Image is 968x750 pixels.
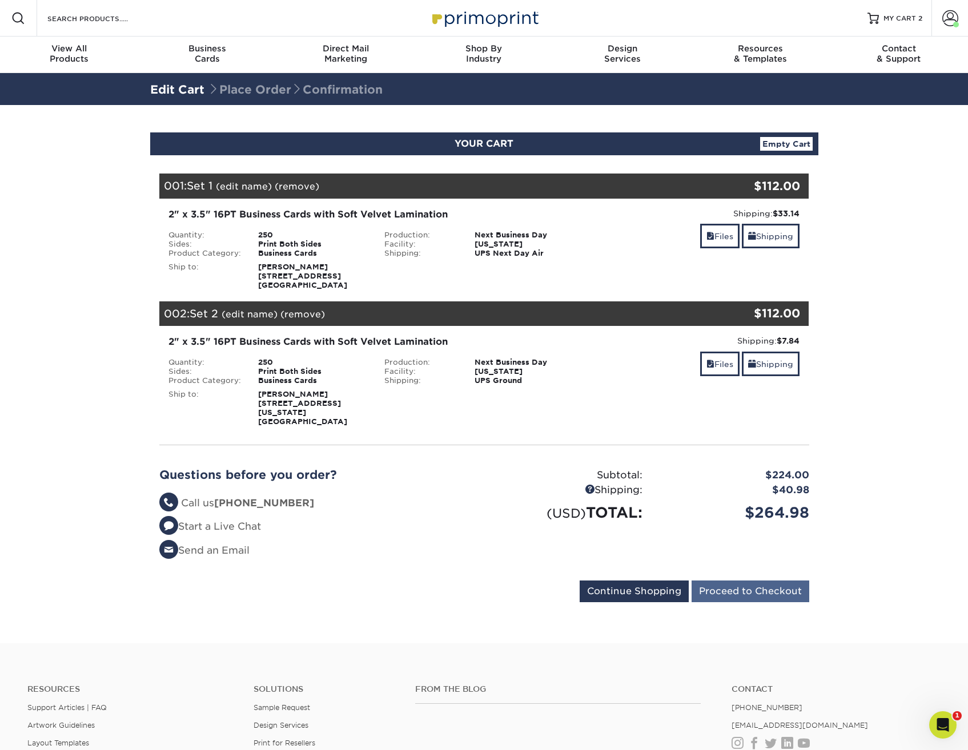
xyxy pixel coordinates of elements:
[553,43,692,54] span: Design
[376,231,466,240] div: Production:
[376,358,466,367] div: Production:
[929,711,957,739] iframe: Intercom live chat
[732,721,868,729] a: [EMAIL_ADDRESS][DOMAIN_NAME]
[553,37,692,73] a: DesignServices
[275,181,319,192] a: (remove)
[280,309,325,320] a: (remove)
[830,43,968,64] div: & Support
[415,37,553,73] a: Shop ByIndustry
[160,367,250,376] div: Sides:
[254,684,398,694] h4: Solutions
[415,43,553,64] div: Industry
[466,367,592,376] div: [US_STATE]
[159,301,701,326] div: 002:
[701,305,801,322] div: $112.00
[553,43,692,64] div: Services
[701,178,801,195] div: $112.00
[160,249,250,258] div: Product Category:
[250,249,376,258] div: Business Cards
[883,14,916,23] span: MY CART
[250,240,376,249] div: Print Both Sides
[276,43,415,54] span: Direct Mail
[276,37,415,73] a: Direct MailMarketing
[159,174,701,199] div: 001:
[466,231,592,240] div: Next Business Day
[692,37,830,73] a: Resources& Templates
[208,83,383,96] span: Place Order Confirmation
[484,468,651,483] div: Subtotal:
[706,232,714,241] span: files
[159,496,476,511] li: Call us
[27,684,236,694] h4: Resources
[830,37,968,73] a: Contact& Support
[250,376,376,385] div: Business Cards
[466,240,592,249] div: [US_STATE]
[159,468,476,482] h2: Questions before you order?
[466,376,592,385] div: UPS Ground
[601,208,800,219] div: Shipping:
[258,263,347,289] strong: [PERSON_NAME] [STREET_ADDRESS] [GEOGRAPHIC_DATA]
[742,352,800,376] a: Shipping
[168,335,584,349] div: 2" x 3.5" 16PT Business Cards with Soft Velvet Lamination
[160,358,250,367] div: Quantity:
[190,307,218,320] span: Set 2
[415,684,701,694] h4: From the Blog
[258,390,347,426] strong: [PERSON_NAME] [STREET_ADDRESS][US_STATE] [GEOGRAPHIC_DATA]
[27,703,107,712] a: Support Articles | FAQ
[250,367,376,376] div: Print Both Sides
[159,545,250,556] a: Send an Email
[415,43,553,54] span: Shop By
[160,231,250,240] div: Quantity:
[216,181,272,192] a: (edit name)
[250,358,376,367] div: 250
[601,335,800,346] div: Shipping:
[168,208,584,221] div: 2" x 3.5" 16PT Business Cards with Soft Velvet Lamination
[732,703,802,712] a: [PHONE_NUMBER]
[250,231,376,240] div: 250
[918,14,922,22] span: 2
[187,179,212,192] span: Set 1
[254,739,315,747] a: Print for Resellers
[160,263,250,290] div: Ship to:
[276,43,415,64] div: Marketing
[138,43,276,54] span: Business
[700,224,740,248] a: Files
[466,249,592,258] div: UPS Next Day Air
[651,502,818,523] div: $264.98
[160,376,250,385] div: Product Category:
[484,502,651,523] div: TOTAL:
[427,6,541,30] img: Primoprint
[773,209,800,218] strong: $33.14
[777,336,800,345] strong: $7.84
[748,232,756,241] span: shipping
[692,43,830,54] span: Resources
[651,468,818,483] div: $224.00
[466,358,592,367] div: Next Business Day
[214,497,314,509] strong: [PHONE_NUMBER]
[580,580,689,602] input: Continue Shopping
[830,43,968,54] span: Contact
[376,240,466,249] div: Facility:
[138,37,276,73] a: BusinessCards
[732,684,941,694] a: Contact
[692,43,830,64] div: & Templates
[692,580,809,602] input: Proceed to Checkout
[455,138,513,149] span: YOUR CART
[547,506,586,521] small: (USD)
[222,309,278,320] a: (edit name)
[376,249,466,258] div: Shipping:
[742,224,800,248] a: Shipping
[651,483,818,498] div: $40.98
[760,137,813,151] a: Empty Cart
[484,483,651,498] div: Shipping:
[254,721,308,729] a: Design Services
[254,703,310,712] a: Sample Request
[159,521,261,532] a: Start a Live Chat
[46,11,158,25] input: SEARCH PRODUCTS.....
[700,352,740,376] a: Files
[706,360,714,369] span: files
[150,83,204,96] a: Edit Cart
[160,390,250,426] div: Ship to:
[160,240,250,249] div: Sides:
